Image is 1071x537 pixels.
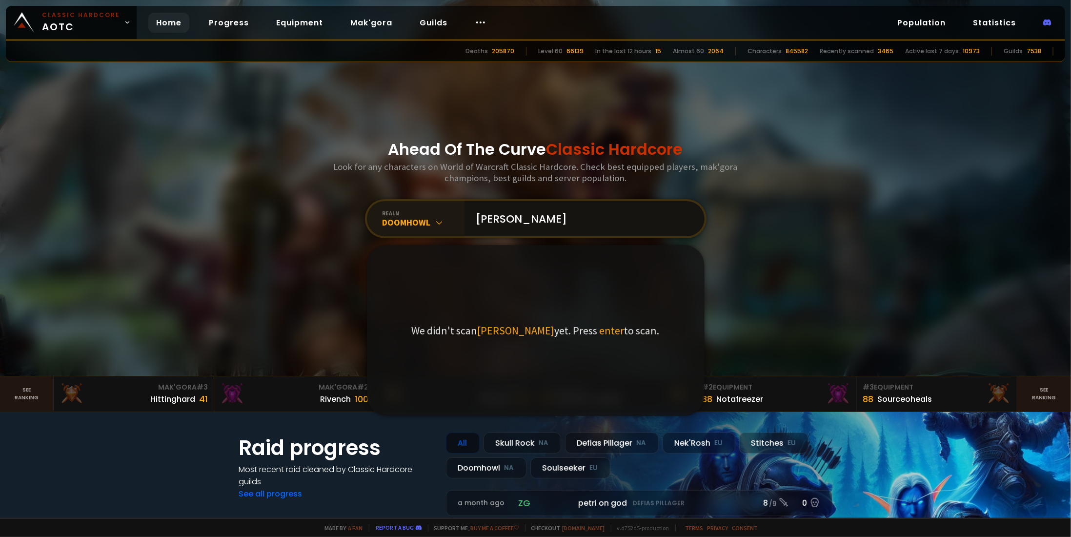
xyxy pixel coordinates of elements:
[702,392,713,406] div: 88
[663,433,735,454] div: Nek'Rosh
[963,47,980,56] div: 10973
[199,392,208,406] div: 41
[150,393,195,405] div: Hittinghard
[428,524,519,532] span: Support me,
[446,433,480,454] div: All
[492,47,514,56] div: 205870
[708,47,724,56] div: 2064
[707,524,728,532] a: Privacy
[905,47,959,56] div: Active last 7 days
[376,524,414,531] a: Report a bug
[595,47,651,56] div: In the last 12 hours
[525,524,605,532] span: Checkout
[1017,376,1071,412] a: Seeranking
[877,393,932,405] div: Sourceoheals
[319,524,363,532] span: Made by
[478,324,555,337] span: [PERSON_NAME]
[201,13,257,33] a: Progress
[715,438,723,448] small: EU
[60,382,208,392] div: Mak'Gora
[566,47,584,56] div: 66139
[863,382,874,392] span: # 3
[739,433,808,454] div: Stitches
[863,392,873,406] div: 88
[863,382,1011,392] div: Equipment
[54,376,214,412] a: Mak'Gora#3Hittinghard41
[148,13,189,33] a: Home
[857,376,1017,412] a: #3Equipment88Sourceoheals
[355,392,368,406] div: 100
[820,47,874,56] div: Recently scanned
[1004,47,1023,56] div: Guilds
[357,382,368,392] span: # 2
[717,393,764,405] div: Notafreezer
[600,324,625,337] span: enter
[878,47,893,56] div: 3465
[788,438,796,448] small: EU
[546,138,683,160] span: Classic Hardcore
[446,490,832,516] a: a month agozgpetri on godDefias Pillager8 /90
[412,13,455,33] a: Guilds
[446,457,526,478] div: Doomhowl
[383,209,465,217] div: realm
[732,524,758,532] a: Consent
[538,47,563,56] div: Level 60
[343,13,400,33] a: Mak'gora
[696,376,857,412] a: #2Equipment88Notafreezer
[1027,47,1041,56] div: 7538
[565,433,659,454] div: Defias Pillager
[214,376,375,412] a: Mak'Gora#2Rivench100
[239,463,434,488] h4: Most recent raid cleaned by Classic Hardcore guilds
[6,6,137,39] a: Classic HardcoreAOTC
[471,524,519,532] a: Buy me a coffee
[889,13,953,33] a: Population
[348,524,363,532] a: a fan
[686,524,704,532] a: Terms
[220,382,368,392] div: Mak'Gora
[239,433,434,463] h1: Raid progress
[590,463,598,473] small: EU
[412,324,660,337] p: We didn't scan yet. Press to scan.
[563,524,605,532] a: [DOMAIN_NAME]
[748,47,782,56] div: Characters
[388,138,683,161] h1: Ahead Of The Curve
[539,438,549,448] small: NA
[673,47,704,56] div: Almost 60
[702,382,713,392] span: # 2
[383,217,465,228] div: Doomhowl
[786,47,808,56] div: 845582
[320,393,351,405] div: Rivench
[42,11,120,34] span: AOTC
[42,11,120,20] small: Classic Hardcore
[611,524,669,532] span: v. d752d5 - production
[637,438,647,448] small: NA
[268,13,331,33] a: Equipment
[484,433,561,454] div: Skull Rock
[197,382,208,392] span: # 3
[239,488,303,499] a: See all progress
[470,201,693,236] input: Search a character...
[965,13,1024,33] a: Statistics
[465,47,488,56] div: Deaths
[530,457,610,478] div: Soulseeker
[330,161,742,184] h3: Look for any characters on World of Warcraft Classic Hardcore. Check best equipped players, mak'g...
[702,382,850,392] div: Equipment
[655,47,661,56] div: 15
[505,463,514,473] small: NA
